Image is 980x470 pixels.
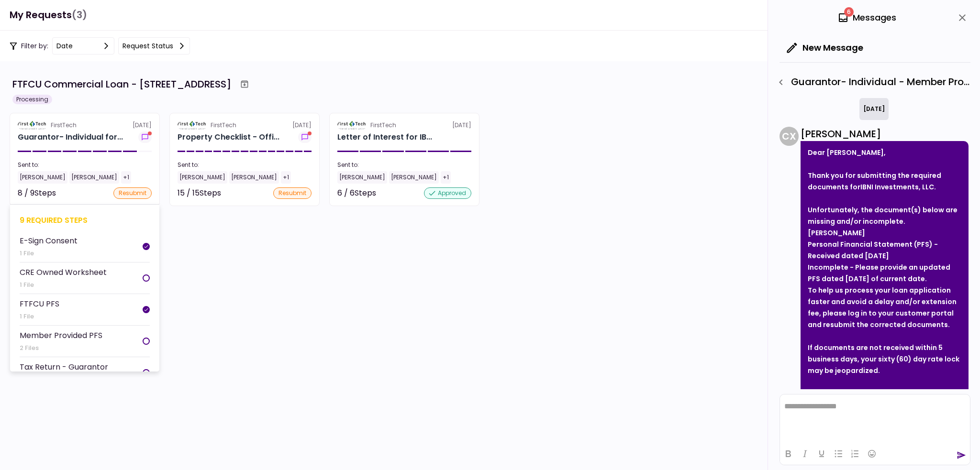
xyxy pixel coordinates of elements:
[957,450,966,460] button: send
[337,121,367,130] img: Partner logo
[281,171,291,184] div: +1
[370,121,396,130] div: FirstTech
[837,11,896,25] div: Messages
[20,312,59,321] div: 1 File
[808,228,865,238] strong: [PERSON_NAME]
[211,121,236,130] div: FirstTech
[178,171,227,184] div: [PERSON_NAME]
[808,342,961,376] div: If documents are not received within 5 business days, your sixty (60) day rate lock may be jeopar...
[847,447,863,460] button: Numbered list
[178,121,312,130] div: [DATE]
[18,171,67,184] div: [PERSON_NAME]
[441,171,451,184] div: +1
[51,121,77,130] div: FirstTech
[864,447,880,460] button: Emojis
[20,214,150,226] div: 9 required steps
[337,187,376,199] div: 6 / 6 Steps
[20,343,102,353] div: 2 Files
[954,10,970,26] button: close
[859,98,889,120] div: [DATE]
[18,121,47,130] img: Partner logo
[18,187,56,199] div: 8 / 9 Steps
[780,35,871,60] button: New Message
[12,95,52,104] div: Processing
[808,205,958,226] strong: Unfortunately, the document(s) below are missing and/or incomplete.
[808,262,950,284] strong: Incomplete - Please provide an updated PFS dated [DATE] of current date.
[236,76,253,93] button: Archive workflow
[337,171,387,184] div: [PERSON_NAME]
[113,187,152,199] div: resubmit
[20,329,102,341] div: Member Provided PFS
[773,74,970,90] div: Guarantor- Individual - Member Provided PFS
[20,266,107,278] div: CRE Owned Worksheet
[178,187,221,199] div: 15 / 15 Steps
[389,171,439,184] div: [PERSON_NAME]
[780,127,799,146] div: C X
[797,447,813,460] button: Italic
[138,131,152,143] button: show-messages
[424,187,471,199] div: approved
[12,77,231,91] div: FTFCU Commercial Loan - [STREET_ADDRESS]
[229,171,279,184] div: [PERSON_NAME]
[10,5,87,25] h1: My Requests
[20,298,59,310] div: FTFCU PFS
[18,121,152,130] div: [DATE]
[52,37,114,55] button: date
[808,388,961,411] div: If you have any questions, please reply to this email.
[20,235,78,247] div: E-Sign Consent
[844,7,854,17] span: 6
[69,171,119,184] div: [PERSON_NAME]
[56,41,73,51] div: date
[178,131,279,143] div: Property Checklist - Office Retail for IBNI Investments, LLC 16 Uvalde Road
[18,161,152,169] div: Sent to:
[20,361,108,373] div: Tax Return - Guarantor
[118,37,190,55] button: Request status
[298,131,312,143] button: show-messages
[830,447,846,460] button: Bullet list
[178,161,312,169] div: Sent to:
[801,127,969,141] div: [PERSON_NAME]
[808,240,938,261] strong: Personal Financial Statement (PFS) - Received dated [DATE]
[337,131,432,143] div: Letter of Interest for IBNI Investments, LLC 6 Uvalde Road Houston TX
[860,182,934,192] strong: IBNI Investments, LLC
[337,121,471,130] div: [DATE]
[780,394,970,442] iframe: Rich Text Area
[273,187,312,199] div: resubmit
[121,171,131,184] div: +1
[20,280,107,290] div: 1 File
[18,131,123,143] div: Guarantor- Individual for IBNI Investments, LLC Johnny Ganim
[72,5,87,25] span: (3)
[808,284,961,330] div: To help us process your loan application faster and avoid a delay and/or extension fee, please lo...
[178,121,207,130] img: Partner logo
[10,37,190,55] div: Filter by:
[808,170,961,193] div: Thank you for submitting the required documents for .
[20,249,78,258] div: 1 File
[813,447,830,460] button: Underline
[780,447,796,460] button: Bold
[337,161,471,169] div: Sent to:
[808,147,961,158] div: Dear [PERSON_NAME],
